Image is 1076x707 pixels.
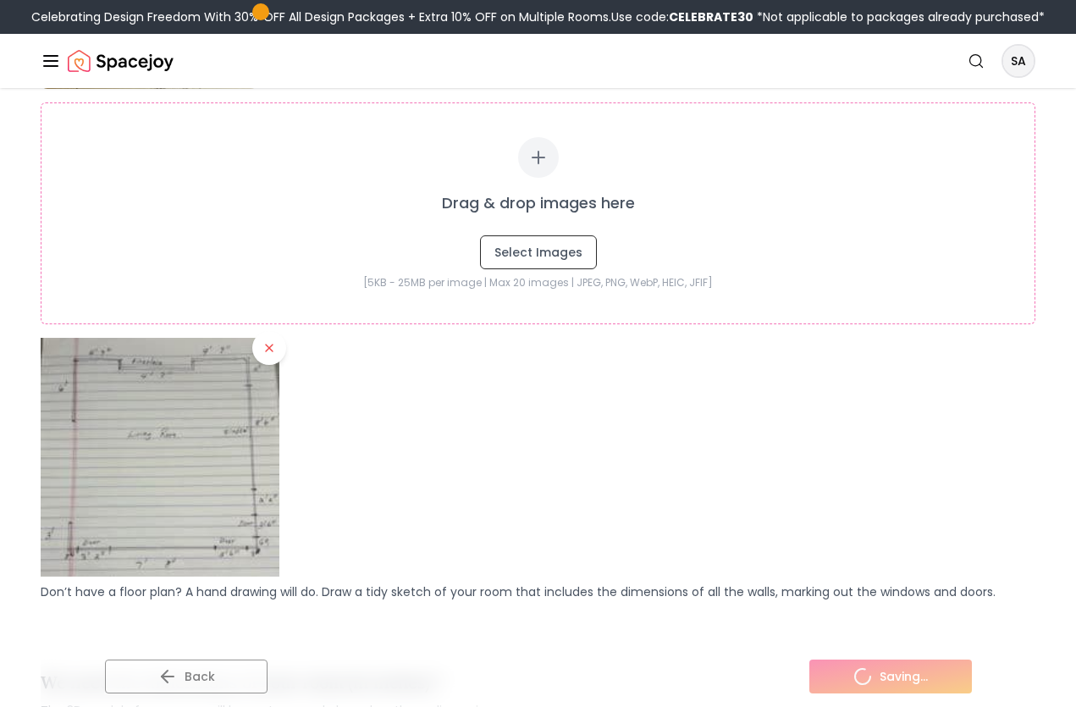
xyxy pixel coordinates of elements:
b: CELEBRATE30 [669,8,753,25]
nav: Global [41,34,1035,88]
p: [5KB - 25MB per image | Max 20 images | JPEG, PNG, WebP, HEIC, JFIF] [75,276,1001,290]
span: SA [1003,46,1034,76]
img: Spacejoy Logo [68,44,174,78]
span: *Not applicable to packages already purchased* [753,8,1045,25]
button: SA [1002,44,1035,78]
img: Uploaded [41,338,279,577]
p: Don’t have a floor plan? A hand drawing will do. Draw a tidy sketch of your room that includes th... [41,583,1035,600]
a: Spacejoy [68,44,174,78]
span: Use code: [611,8,753,25]
button: Select Images [480,235,597,269]
div: Celebrating Design Freedom With 30% OFF All Design Packages + Extra 10% OFF on Multiple Rooms. [31,8,1045,25]
p: Drag & drop images here [442,191,635,215]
